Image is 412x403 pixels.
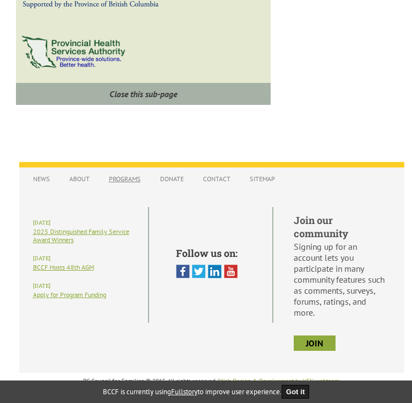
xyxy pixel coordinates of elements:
[28,169,56,188] a: News
[219,377,339,385] a: Web Design & Development by VCN webteam
[192,265,206,278] img: Twitter
[224,265,238,278] img: You Tube
[197,169,236,188] a: Contact
[171,387,197,396] a: Fullstory
[176,265,190,278] img: Facebook
[33,227,129,244] a: 2025 Distinguished Family Service Award Winners
[19,377,404,385] p: BC Council for Families © 2015, All rights reserved. | .
[244,169,281,188] a: Sitemap
[294,335,336,351] a: join
[64,169,95,188] a: About
[155,169,189,188] a: Donate
[33,255,139,262] h6: [DATE]
[176,247,245,260] h5: Follow us on:
[282,385,309,399] button: Got it
[103,169,146,188] a: Programs
[109,88,177,99] i: Close this sub-page
[33,219,139,226] h6: [DATE]
[208,265,222,278] img: Linked In
[294,214,386,240] h5: Join our community
[33,290,106,299] a: Apply for Program Funding
[33,282,139,289] h6: [DATE]
[33,263,94,271] a: BCCF Hosts 48th AGM
[294,241,386,318] p: Signing up for an account lets you participate in many community features such as comments, surve...
[16,83,271,105] a: Close this sub-page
